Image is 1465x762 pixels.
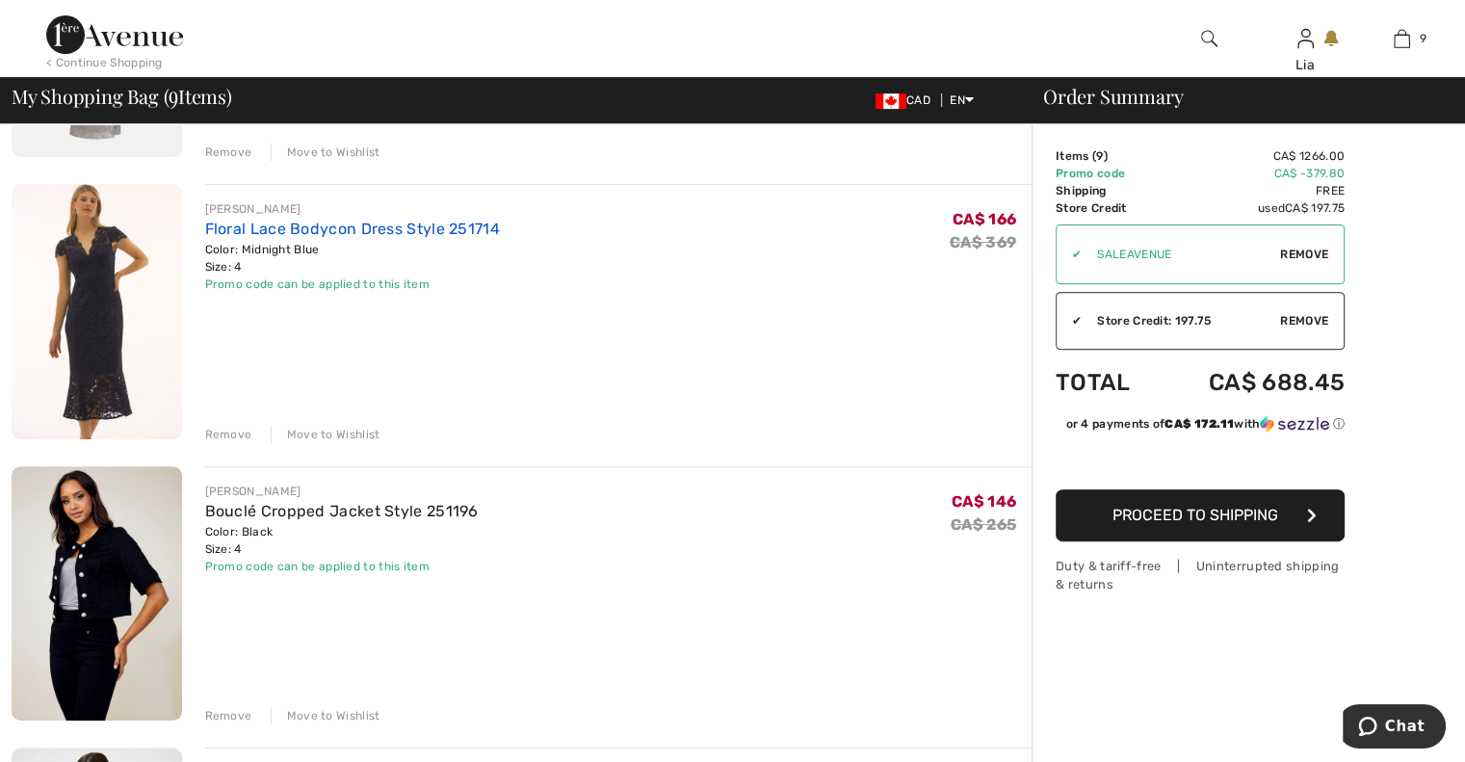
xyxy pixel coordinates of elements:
input: Promo code [1082,225,1280,283]
div: Order Summary [1020,87,1453,106]
span: Proceed to Shipping [1112,506,1278,524]
td: used [1158,199,1345,217]
div: Remove [205,144,252,161]
span: Remove [1280,246,1328,263]
div: Promo code can be applied to this item [205,276,500,293]
div: Color: Midnight Blue Size: 4 [205,241,500,276]
div: ✔ [1057,312,1082,329]
div: or 4 payments ofCA$ 172.11withSezzle Click to learn more about Sezzle [1056,415,1345,439]
td: Store Credit [1056,199,1158,217]
div: ✔ [1057,246,1082,263]
div: Lia [1258,55,1352,75]
div: Remove [205,426,252,443]
div: Store Credit: 197.75 [1082,312,1280,329]
div: Remove [205,707,252,724]
td: Items ( ) [1056,147,1158,165]
img: My Info [1297,27,1314,50]
img: Floral Lace Bodycon Dress Style 251714 [12,184,182,438]
span: CA$ 172.11 [1164,417,1234,431]
img: Canadian Dollar [876,93,906,109]
img: My Bag [1394,27,1410,50]
span: CAD [876,93,938,107]
div: < Continue Shopping [46,54,163,71]
span: My Shopping Bag ( Items) [12,87,232,106]
iframe: Opens a widget where you can chat to one of our agents [1343,704,1446,752]
img: search the website [1201,27,1217,50]
div: Move to Wishlist [271,707,380,724]
button: Proceed to Shipping [1056,489,1345,541]
span: 9 [1420,30,1426,47]
td: CA$ 688.45 [1158,350,1345,415]
s: CA$ 369 [950,233,1016,251]
span: Remove [1280,312,1328,329]
div: [PERSON_NAME] [205,483,479,500]
div: Move to Wishlist [271,426,380,443]
td: Shipping [1056,182,1158,199]
td: Total [1056,350,1158,415]
a: Floral Lace Bodycon Dress Style 251714 [205,220,500,238]
span: CA$ 166 [953,210,1016,228]
a: Bouclé Cropped Jacket Style 251196 [205,502,479,520]
img: Bouclé Cropped Jacket Style 251196 [12,466,182,722]
td: CA$ -379.80 [1158,165,1345,182]
td: Free [1158,182,1345,199]
a: 9 [1354,27,1449,50]
iframe: PayPal-paypal [1056,439,1345,483]
s: CA$ 265 [951,515,1016,534]
div: or 4 payments of with [1065,415,1345,433]
span: 9 [1096,149,1103,163]
span: EN [950,93,974,107]
img: Sezzle [1260,415,1329,433]
div: Move to Wishlist [271,144,380,161]
td: Promo code [1056,165,1158,182]
img: 1ère Avenue [46,15,183,54]
td: CA$ 1266.00 [1158,147,1345,165]
div: [PERSON_NAME] [205,200,500,218]
div: Duty & tariff-free | Uninterrupted shipping & returns [1056,557,1345,593]
span: CA$ 146 [952,492,1016,511]
a: Sign In [1297,29,1314,47]
span: 9 [169,82,178,107]
div: Promo code can be applied to this item [205,558,479,575]
span: CA$ 197.75 [1285,201,1345,215]
div: Color: Black Size: 4 [205,523,479,558]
